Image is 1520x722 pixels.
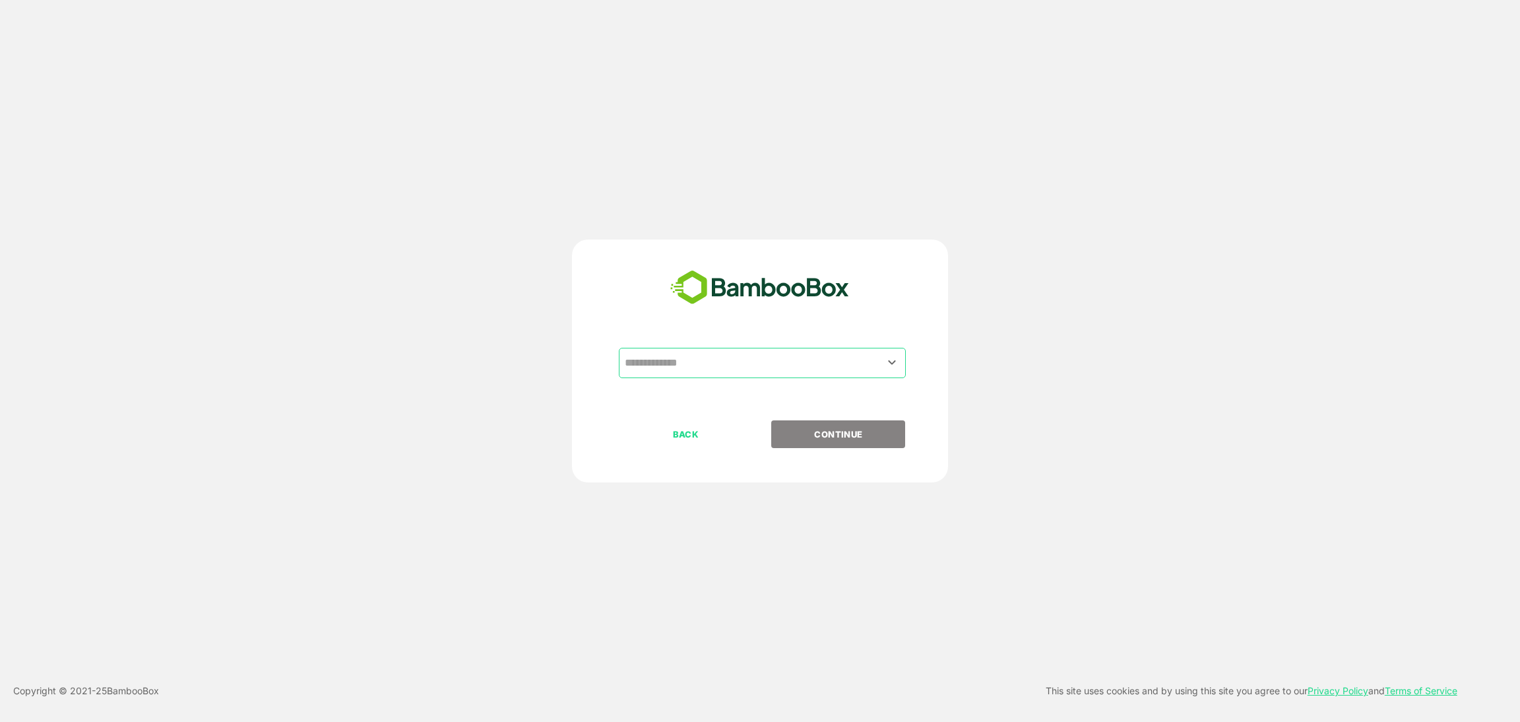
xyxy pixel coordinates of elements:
a: Privacy Policy [1308,685,1368,696]
img: bamboobox [663,266,856,310]
button: Open [883,354,901,372]
button: BACK [619,420,753,448]
p: This site uses cookies and by using this site you agree to our and [1046,683,1457,699]
p: Copyright © 2021- 25 BambooBox [13,683,159,699]
a: Terms of Service [1385,685,1457,696]
button: CONTINUE [771,420,905,448]
p: BACK [620,427,752,442]
p: CONTINUE [773,427,904,442]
